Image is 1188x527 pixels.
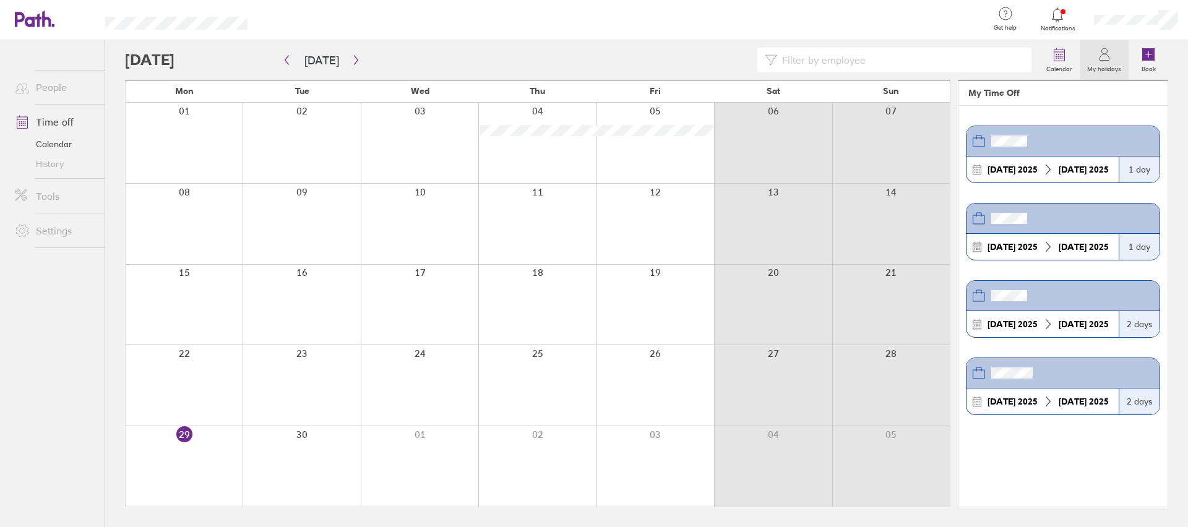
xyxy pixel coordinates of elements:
header: My Time Off [958,80,1168,106]
strong: [DATE] [1059,164,1087,175]
div: 2025 [983,396,1043,406]
span: Wed [411,86,429,96]
a: [DATE] 2025[DATE] 20252 days [966,280,1160,338]
div: 2025 [1054,319,1114,329]
a: My holidays [1080,40,1129,80]
strong: [DATE] [988,319,1015,330]
span: Notifications [1038,25,1078,32]
a: Calendar [1039,40,1080,80]
a: [DATE] 2025[DATE] 20251 day [966,203,1160,260]
strong: [DATE] [988,241,1015,252]
div: 2 days [1119,311,1160,337]
span: Fri [650,86,661,96]
span: Thu [530,86,545,96]
label: Calendar [1039,62,1080,73]
strong: [DATE] [988,396,1015,407]
a: Settings [5,218,105,243]
span: Sat [767,86,780,96]
div: 2025 [1054,165,1114,174]
a: People [5,75,105,100]
a: Tools [5,184,105,208]
label: Book [1134,62,1163,73]
a: Book [1129,40,1168,80]
label: My holidays [1080,62,1129,73]
input: Filter by employee [777,48,1024,72]
a: Time off [5,109,105,134]
div: 2025 [1054,396,1114,406]
strong: [DATE] [1059,319,1087,330]
div: 1 day [1119,234,1160,260]
div: 2025 [983,165,1043,174]
a: History [5,154,105,174]
div: 2025 [983,242,1043,252]
a: Calendar [5,134,105,154]
span: Mon [175,86,194,96]
span: Sun [883,86,899,96]
div: 2 days [1119,388,1160,414]
span: Get help [985,24,1025,32]
div: 2025 [1054,242,1114,252]
div: 2025 [983,319,1043,329]
a: [DATE] 2025[DATE] 20251 day [966,126,1160,183]
a: Notifications [1038,6,1078,32]
strong: [DATE] [1059,396,1087,407]
span: Tue [295,86,309,96]
strong: [DATE] [1059,241,1087,252]
button: [DATE] [295,50,349,71]
div: 1 day [1119,156,1160,182]
a: [DATE] 2025[DATE] 20252 days [966,358,1160,415]
strong: [DATE] [988,164,1015,175]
